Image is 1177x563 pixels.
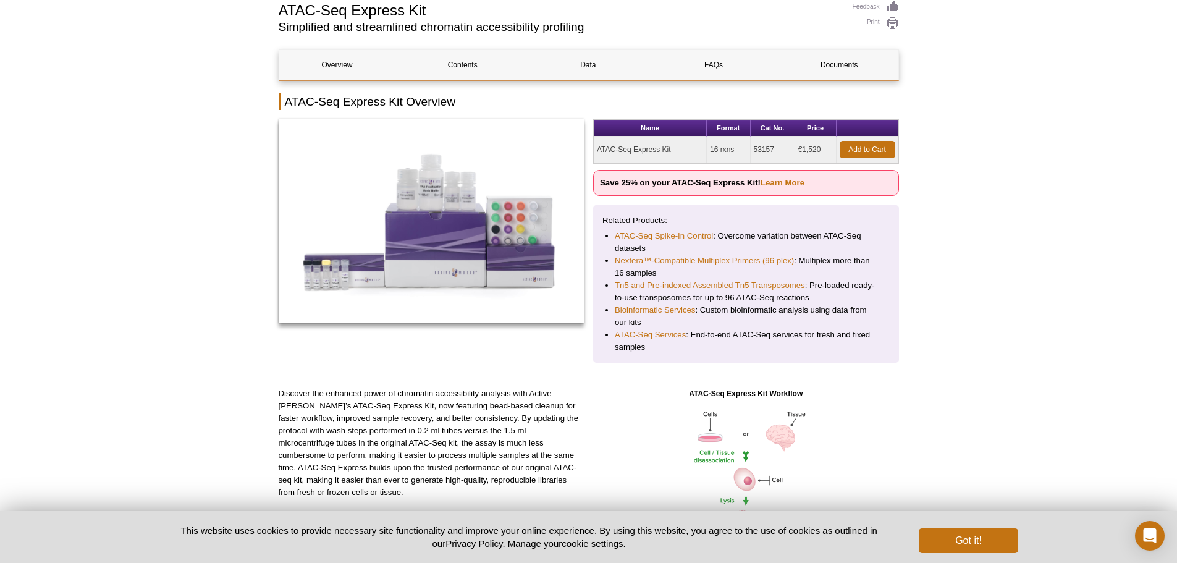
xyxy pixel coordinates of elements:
[751,137,795,163] td: 53157
[795,120,837,137] th: Price
[795,137,837,163] td: €1,520
[405,50,521,80] a: Contents
[530,50,646,80] a: Data
[853,17,899,30] a: Print
[919,528,1018,553] button: Got it!
[689,389,803,398] strong: ATAC-Seq Express Kit Workflow
[159,524,899,550] p: This website uses cookies to provide necessary site functionality and improve your online experie...
[615,230,713,242] a: ATAC-Seq Spike-In Control
[615,255,877,279] li: : Multiplex more than 16 samples
[279,387,584,499] p: Discover the enhanced power of chromatin accessibility analysis with Active [PERSON_NAME]’s ATAC-...
[594,120,707,137] th: Name
[279,93,899,110] h2: ATAC-Seq Express Kit Overview
[594,137,707,163] td: ATAC-Seq Express Kit
[840,141,895,158] a: Add to Cart
[615,304,877,329] li: : Custom bioinformatic analysis using data from our kits
[761,178,804,187] a: Learn More
[279,22,840,33] h2: Simplified and streamlined chromatin accessibility profiling
[656,50,772,80] a: FAQs
[707,137,751,163] td: 16 rxns
[615,230,877,255] li: : Overcome variation between ATAC-Seq datasets
[562,538,623,549] button: cookie settings
[602,214,890,227] p: Related Products:
[707,120,751,137] th: Format
[1135,521,1165,551] div: Open Intercom Messenger
[615,279,805,292] a: Tn5 and Pre-indexed Assembled Tn5 Transposomes
[445,538,502,549] a: Privacy Policy
[615,279,877,304] li: : Pre-loaded ready-to-use transposomes for up to 96 ATAC-Seq reactions
[600,178,804,187] strong: Save 25% on your ATAC-Seq Express Kit!
[615,329,877,353] li: : End-to-end ATAC-Seq services for fresh and fixed samples
[279,50,395,80] a: Overview
[751,120,795,137] th: Cat No.
[279,119,584,323] img: ATAC-Seq Express Kit
[615,304,695,316] a: Bioinformatic Services
[615,329,686,341] a: ATAC-Seq Services
[781,50,897,80] a: Documents
[615,255,794,267] a: Nextera™-Compatible Multiplex Primers (96 plex)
